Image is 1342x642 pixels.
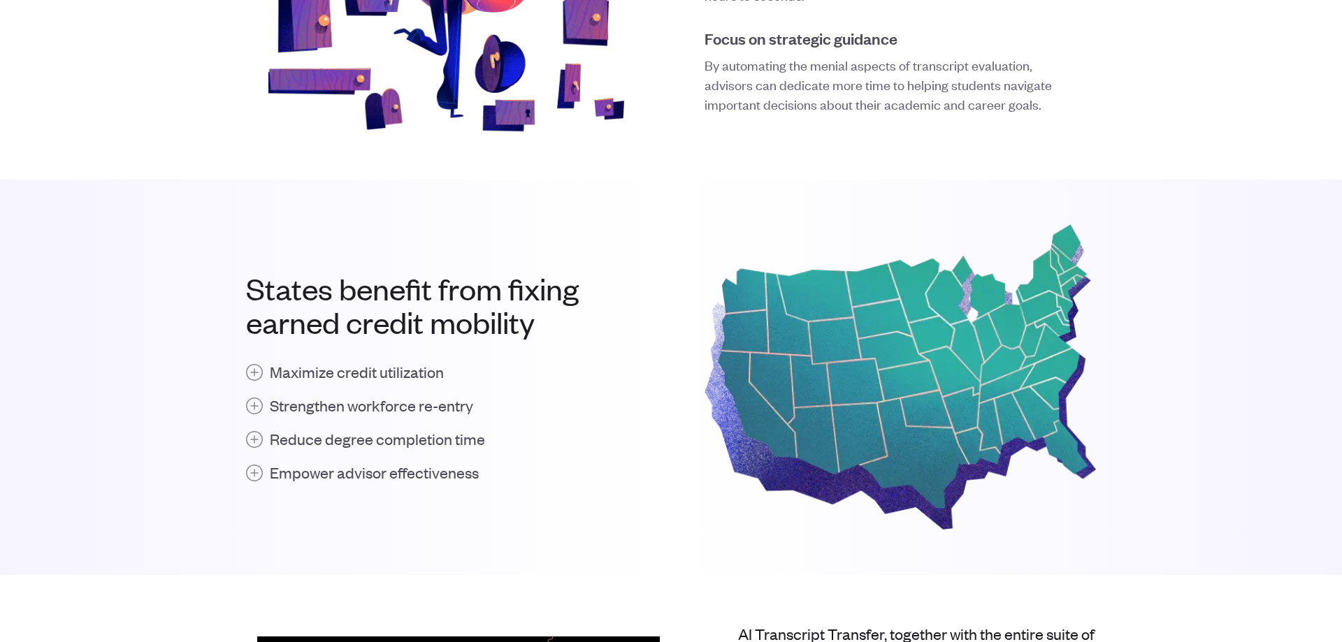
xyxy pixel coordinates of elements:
h4: Reduce degree completion time [270,428,485,450]
p: By automating the menial aspects of transcript evaluation, advisors can dedicate more time to hel... [705,55,1074,114]
h5: Focus on strategic guidance [705,27,1074,50]
h4: Strengthen workforce re-entry [270,394,473,416]
h4: Empower advisor effectiveness [270,461,479,483]
button: Maximize credit utilization [246,360,637,383]
button: Empower advisor effectiveness [246,461,637,483]
h4: Maximize credit utilization [270,360,444,383]
button: Reduce degree completion time [246,428,637,450]
button: Strengthen workforce re-entry [246,394,637,416]
h3: States benefit from fixing earned credit mobility [246,271,637,338]
img: United States map highlighting state coverage [705,224,1096,530]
